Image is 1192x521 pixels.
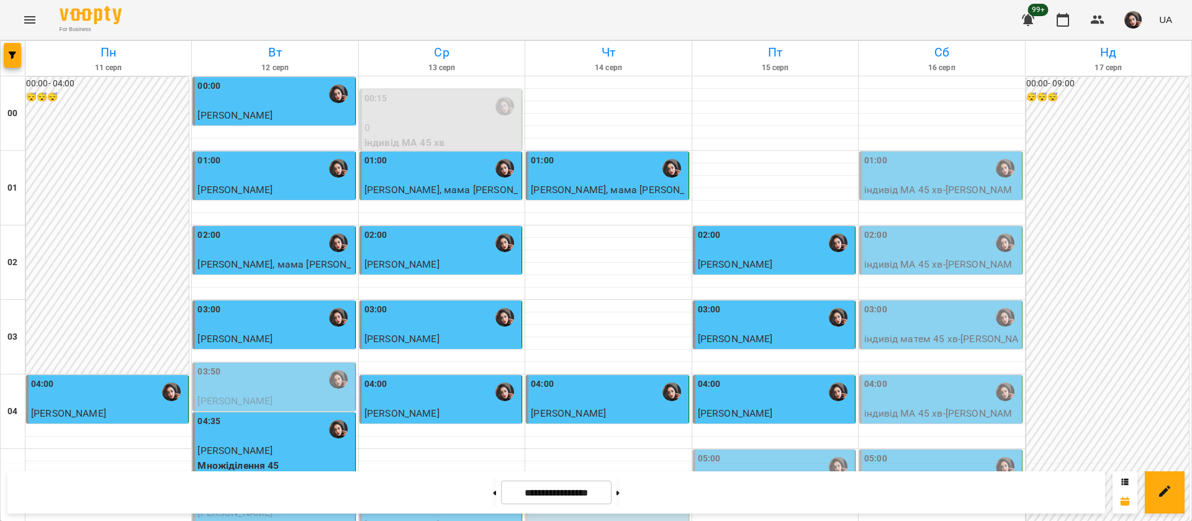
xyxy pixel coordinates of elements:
p: індивід МА 45 хв [698,272,852,287]
img: Гусак Олена Армаїсівна \МА укр .рос\ШЧ укр .рос\\ https://us06web.zoom.us/j/83079612343 [495,159,514,178]
img: Гусак Олена Армаїсівна \МА укр .рос\ШЧ укр .рос\\ https://us06web.zoom.us/j/83079612343 [996,159,1014,178]
img: Гусак Олена Армаїсівна \МА укр .рос\ШЧ укр .рос\\ https://us06web.zoom.us/j/83079612343 [329,233,348,252]
p: індивід МА 45 хв [31,421,186,436]
label: 04:00 [364,378,387,391]
label: 03:00 [698,303,721,317]
span: [PERSON_NAME] [698,258,773,270]
label: 02:00 [698,229,721,242]
img: Гусак Олена Армаїсівна \МА укр .рос\ШЧ укр .рос\\ https://us06web.zoom.us/j/83079612343 [829,457,847,476]
img: Гусак Олена Армаїсівна \МА укр .рос\ШЧ укр .рос\\ https://us06web.zoom.us/j/83079612343 [829,383,847,401]
p: індивід МА 45 хв - [PERSON_NAME] [864,257,1019,286]
h6: 13 серп [361,62,523,74]
p: індивід МА 45 хв [364,272,519,287]
h6: Ср [361,43,523,62]
img: 415cf204168fa55e927162f296ff3726.jpg [1124,11,1142,29]
img: Гусак Олена Армаїсівна \МА укр .рос\ШЧ укр .рос\\ https://us06web.zoom.us/j/83079612343 [329,308,348,327]
p: індивід МА 45 хв [197,409,352,424]
span: [PERSON_NAME] [698,333,773,345]
label: 05:00 [698,452,721,466]
span: [PERSON_NAME] [531,407,606,419]
label: 01:00 [197,154,220,168]
span: [PERSON_NAME] [364,258,440,270]
span: [PERSON_NAME] [197,395,273,407]
label: 04:00 [864,378,887,391]
label: 00:00 [197,79,220,93]
span: [PERSON_NAME] [197,445,273,456]
label: 02:00 [364,229,387,242]
span: [PERSON_NAME] [31,407,106,419]
span: [PERSON_NAME] [197,333,273,345]
span: UA [1159,13,1172,26]
label: 02:00 [197,229,220,242]
h6: Сб [860,43,1023,62]
label: 01:00 [531,154,554,168]
label: 04:00 [31,378,54,391]
p: індивід МА 45 хв [698,421,852,436]
h6: 03 [7,330,17,344]
img: Гусак Олена Армаїсівна \МА укр .рос\ШЧ укр .рос\\ https://us06web.zoom.us/j/83079612343 [329,420,348,438]
h6: Чт [527,43,689,62]
p: індивід МА 45 хв - [PERSON_NAME] [864,183,1019,212]
span: [PERSON_NAME], мама [PERSON_NAME] [364,184,518,211]
div: Гусак Олена Армаїсівна \МА укр .рос\ШЧ укр .рос\\ https://us06web.zoom.us/j/83079612343 [495,308,514,327]
p: індивід МА 45 хв [364,135,519,150]
div: Гусак Олена Армаїсівна \МА укр .рос\ШЧ укр .рос\\ https://us06web.zoom.us/j/83079612343 [329,370,348,389]
h6: 15 серп [694,62,856,74]
h6: 11 серп [27,62,189,74]
h6: 00:00 - 09:00 [1026,77,1189,91]
img: Гусак Олена Армаїсівна \МА укр .рос\ШЧ укр .рос\\ https://us06web.zoom.us/j/83079612343 [329,159,348,178]
img: Гусак Олена Армаїсівна \МА укр .рос\ШЧ укр .рос\\ https://us06web.zoom.us/j/83079612343 [495,97,514,116]
img: Гусак Олена Армаїсівна \МА укр .рос\ШЧ укр .рос\\ https://us06web.zoom.us/j/83079612343 [329,84,348,103]
img: Гусак Олена Армаїсівна \МА укр .рос\ШЧ укр .рос\\ https://us06web.zoom.us/j/83079612343 [996,457,1014,476]
img: Гусак Олена Армаїсівна \МА укр .рос\ШЧ укр .рос\\ https://us06web.zoom.us/j/83079612343 [495,383,514,401]
label: 01:00 [364,154,387,168]
p: індивід матем 45 хв [197,347,352,361]
h6: Пт [694,43,856,62]
label: 04:35 [197,415,220,428]
label: 01:00 [864,154,887,168]
label: 04:00 [531,378,554,391]
h6: 😴😴😴 [26,91,189,104]
img: Гусак Олена Армаїсівна \МА укр .рос\ШЧ укр .рос\\ https://us06web.zoom.us/j/83079612343 [996,233,1014,252]
h6: Нд [1027,43,1190,62]
span: For Business [60,25,122,34]
label: 04:00 [698,378,721,391]
button: Menu [15,5,45,35]
p: Множіділення 45 [531,421,685,436]
p: індивід МА 45 хв - [PERSON_NAME] [864,406,1019,435]
span: [PERSON_NAME], мама [PERSON_NAME] [531,184,684,211]
label: 03:00 [364,303,387,317]
p: 0 [364,120,519,135]
p: індивід шч 45 хв [364,347,519,361]
div: Гусак Олена Армаїсівна \МА укр .рос\ШЧ укр .рос\\ https://us06web.zoom.us/j/83079612343 [495,233,514,252]
img: Гусак Олена Армаїсівна \МА укр .рос\ШЧ укр .рос\\ https://us06web.zoom.us/j/83079612343 [662,159,681,178]
img: Voopty Logo [60,6,122,24]
h6: 16 серп [860,62,1023,74]
span: 99+ [1028,4,1049,16]
h6: 17 серп [1027,62,1190,74]
h6: 01 [7,181,17,195]
label: 03:00 [197,303,220,317]
button: UA [1154,8,1177,31]
label: 02:00 [864,229,887,242]
img: Гусак Олена Армаїсівна \МА укр .рос\ШЧ укр .рос\\ https://us06web.zoom.us/j/83079612343 [829,233,847,252]
img: Гусак Олена Армаїсівна \МА укр .рос\ШЧ укр .рос\\ https://us06web.zoom.us/j/83079612343 [162,383,181,401]
label: 03:50 [197,365,220,379]
img: Гусак Олена Армаїсівна \МА укр .рос\ШЧ укр .рос\\ https://us06web.zoom.us/j/83079612343 [662,383,681,401]
p: індивід матем 45 хв - [PERSON_NAME] [864,332,1019,361]
img: Гусак Олена Армаїсівна \МА укр .рос\ШЧ укр .рос\\ https://us06web.zoom.us/j/83079612343 [996,308,1014,327]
